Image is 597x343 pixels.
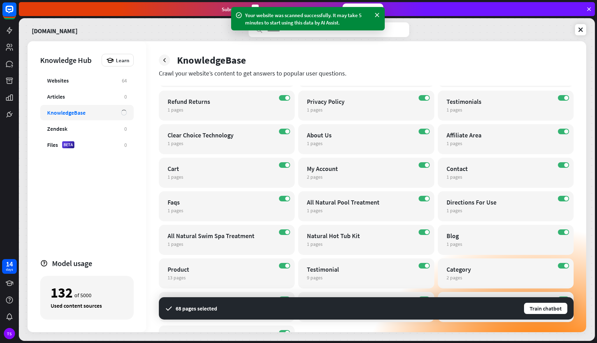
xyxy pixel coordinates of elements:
[4,328,15,339] div: TS
[32,22,78,37] a: [DOMAIN_NAME]
[168,265,274,273] div: Product
[51,287,73,299] div: 132
[523,302,568,315] button: Train chatbot
[6,267,13,272] div: days
[307,241,323,247] span: 1 pages
[168,140,183,147] span: 1 pages
[307,165,413,173] div: My Account
[47,77,69,84] div: Websites
[124,126,127,132] div: 0
[307,131,413,139] div: About Us
[447,265,553,273] div: Category
[124,142,127,148] div: 0
[447,174,462,180] span: 1 pages
[307,107,323,113] span: 1 pages
[447,165,553,173] div: Contact
[447,140,462,147] span: 1 pages
[40,55,98,65] div: Knowledge Hub
[252,5,259,14] div: 3
[307,174,323,180] span: 2 pages
[447,274,462,281] span: 2 pages
[447,131,553,139] div: Affiliate Area
[168,241,183,247] span: 1 pages
[307,98,413,106] div: Privacy Policy
[159,69,574,77] div: Crawl your website’s content to get answers to popular user questions.
[168,274,186,281] span: 13 pages
[168,198,274,206] div: Faqs
[21,2,28,8] div: new message indicator
[245,12,371,26] div: Your website was scanned successfully. It may take 5 minutes to start using this data by AI Assist.
[168,131,274,139] div: Clear Choice Technology
[168,98,274,106] div: Refund Returns
[222,5,337,14] div: Subscribe in days to get your first month for $1
[6,261,13,267] div: 14
[168,232,274,240] div: All Natural Swim Spa Treatment
[6,3,27,24] button: Open LiveChat chat widget
[307,232,413,240] div: Natural Hot Tub Kit
[307,198,413,206] div: All Natural Pool Treatment
[176,305,217,312] div: 68 pages selected
[47,109,86,116] div: KnowledgeBase
[447,107,462,113] span: 1 pages
[47,141,58,148] div: Files
[447,198,553,206] div: Directions For Use
[122,77,127,84] div: 64
[47,125,67,132] div: Zendesk
[51,287,123,299] div: of 5000
[307,140,323,147] span: 1 pages
[168,107,183,113] span: 1 pages
[116,57,129,64] span: Learn
[307,265,413,273] div: Testimonial
[177,54,246,66] div: KnowledgeBase
[307,274,323,281] span: 9 pages
[168,174,183,180] span: 1 pages
[62,141,74,148] div: BETA
[447,232,553,240] div: Blog
[342,3,383,15] div: Subscribe now
[2,259,17,274] a: 14 days
[51,302,123,309] div: Used content sources
[447,98,553,106] div: Testimonials
[168,207,183,214] span: 1 pages
[168,165,274,173] div: Cart
[307,207,323,214] span: 1 pages
[124,93,127,100] div: 0
[52,258,134,268] div: Model usage
[447,207,462,214] span: 1 pages
[47,93,65,100] div: Articles
[447,241,462,247] span: 1 pages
